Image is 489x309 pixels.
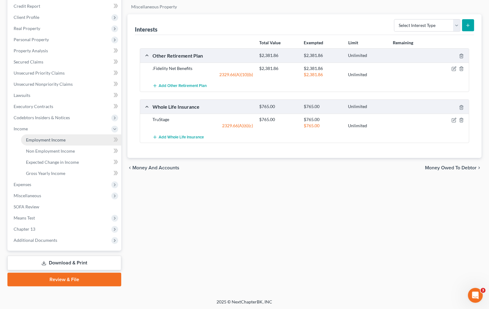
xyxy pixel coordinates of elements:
[149,116,256,123] div: TruStage
[21,168,121,179] a: Gross Yearly Income
[345,104,390,110] div: Unlimited
[14,15,39,20] span: Client Profile
[149,52,256,59] div: Other Retirement Plan
[7,256,121,270] a: Download & Print
[14,70,65,76] span: Unsecured Priority Claims
[152,80,207,92] button: Add Other Retirement Plan
[345,53,390,59] div: Unlimited
[256,65,301,72] div: $2,381.86
[26,159,79,165] span: Expected Change in Income
[301,65,345,72] div: $2,381.86
[14,115,70,120] span: Codebtors Insiders & Notices
[14,215,35,220] span: Means Test
[477,165,482,170] i: chevron_right
[26,148,75,154] span: Non Employment Income
[301,116,345,123] div: $765.00
[9,90,121,101] a: Lawsuits
[304,40,323,45] strong: Exempted
[127,165,132,170] i: chevron_left
[21,157,121,168] a: Expected Change in Income
[14,37,49,42] span: Personal Property
[14,59,43,64] span: Secured Claims
[425,165,482,170] button: Money Owed to Debtor chevron_right
[159,135,204,140] span: Add Whole Life Insurance
[135,26,157,33] div: Interests
[7,273,121,286] a: Review & File
[149,72,256,78] div: 2329.66(A)(10)(b)
[9,101,121,112] a: Executory Contracts
[256,53,301,59] div: $2,381.86
[301,53,345,59] div: $2,381.86
[149,123,256,129] div: 2329.66(A)(6)(c)
[9,56,121,67] a: Secured Claims
[301,104,345,110] div: $765.00
[345,123,390,129] div: Unlimited
[132,165,179,170] span: Money and Accounts
[14,126,28,131] span: Income
[14,204,39,209] span: SOFA Review
[9,201,121,212] a: SOFA Review
[14,81,73,87] span: Unsecured Nonpriority Claims
[14,237,57,243] span: Additional Documents
[14,48,48,53] span: Property Analysis
[14,3,40,9] span: Credit Report
[425,165,477,170] span: Money Owed to Debtor
[26,137,66,142] span: Employment Income
[127,165,179,170] button: chevron_left Money and Accounts
[14,93,30,98] span: Lawsuits
[26,171,65,176] span: Gross Yearly Income
[256,104,301,110] div: $765.00
[14,193,41,198] span: Miscellaneous
[9,67,121,79] a: Unsecured Priority Claims
[21,146,121,157] a: Non Employment Income
[348,40,358,45] strong: Limit
[9,45,121,56] a: Property Analysis
[301,123,345,129] div: $765.00
[9,79,121,90] a: Unsecured Nonpriority Claims
[393,40,413,45] strong: Remaining
[481,288,486,293] span: 3
[256,116,301,123] div: $765.00
[149,103,256,110] div: Whole Life Insurance
[149,65,256,72] div: .Fidelity Net Benefits
[14,26,40,31] span: Real Property
[468,288,483,303] iframe: Intercom live chat
[345,72,390,78] div: Unlimited
[21,134,121,146] a: Employment Income
[159,84,207,89] span: Add Other Retirement Plan
[14,182,31,187] span: Expenses
[14,226,35,232] span: Chapter 13
[259,40,281,45] strong: Total Value
[14,104,53,109] span: Executory Contracts
[152,131,204,143] button: Add Whole Life Insurance
[9,1,121,12] a: Credit Report
[301,72,345,78] div: $2,381.86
